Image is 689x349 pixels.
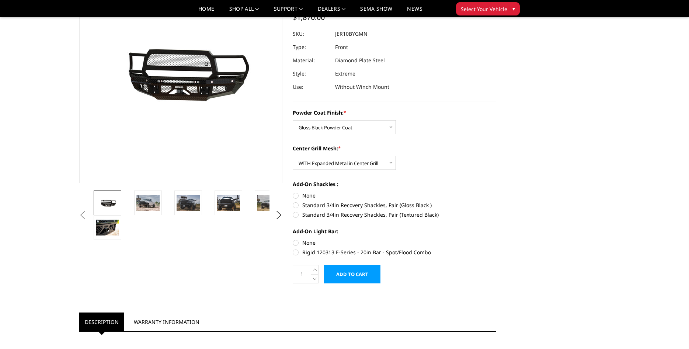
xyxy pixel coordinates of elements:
[293,211,496,219] label: Standard 3/4in Recovery Shackles, Pair (Textured Black)
[293,109,496,116] label: Powder Coat Finish:
[360,6,392,17] a: SEMA Show
[96,198,119,208] img: 2010-2018 Ram 2500-3500 - FT Series - Extreme Front Bumper
[461,5,507,13] span: Select Your Vehicle
[512,5,515,13] span: ▾
[318,6,346,17] a: Dealers
[293,248,496,256] label: Rigid 120313 E-Series - 20in Bar - Spot/Flood Combo
[77,210,88,221] button: Previous
[293,227,496,235] label: Add-On Light Bar:
[217,195,240,210] img: 2010-2018 Ram 2500-3500 - FT Series - Extreme Front Bumper
[335,27,368,41] dd: JER10BYGMN
[229,6,259,17] a: shop all
[293,144,496,152] label: Center Grill Mesh:
[293,41,330,54] dt: Type:
[335,41,348,54] dd: Front
[293,80,330,94] dt: Use:
[198,6,214,17] a: Home
[293,180,496,188] label: Add-On Shackles :
[273,210,284,221] button: Next
[177,195,200,210] img: 2010-2018 Ram 2500-3500 - FT Series - Extreme Front Bumper
[257,195,280,210] img: 2010-2018 Ram 2500-3500 - FT Series - Extreme Front Bumper
[293,192,496,199] label: None
[335,80,389,94] dd: Without Winch Mount
[293,67,330,80] dt: Style:
[136,195,160,210] img: 2010-2018 Ram 2500-3500 - FT Series - Extreme Front Bumper
[293,201,496,209] label: Standard 3/4in Recovery Shackles, Pair (Gloss Black )
[96,220,119,235] img: 2010-2018 Ram 2500-3500 - FT Series - Extreme Front Bumper
[335,67,355,80] dd: Extreme
[293,54,330,67] dt: Material:
[128,313,205,331] a: Warranty Information
[293,239,496,247] label: None
[652,314,689,349] iframe: Chat Widget
[407,6,422,17] a: News
[335,54,385,67] dd: Diamond Plate Steel
[79,313,124,331] a: Description
[456,2,520,15] button: Select Your Vehicle
[274,6,303,17] a: Support
[324,265,380,283] input: Add to Cart
[293,27,330,41] dt: SKU:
